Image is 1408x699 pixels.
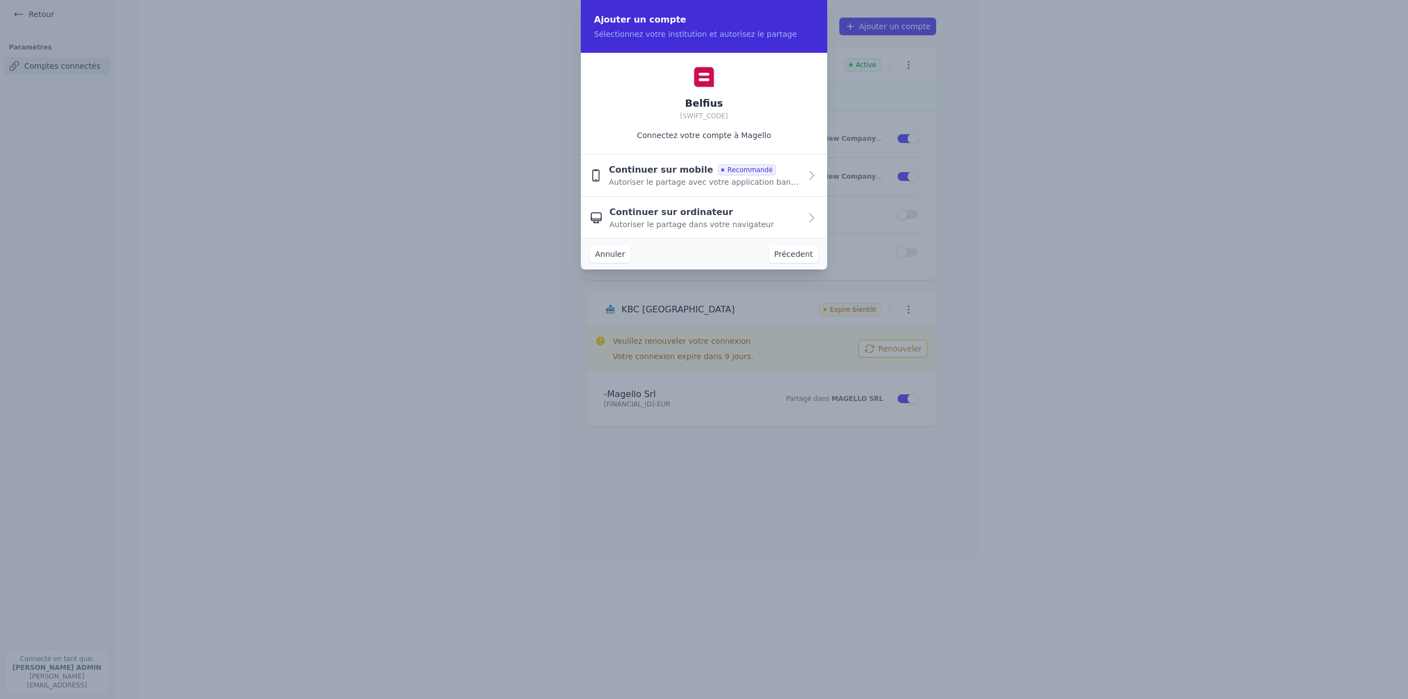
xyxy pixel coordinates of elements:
[718,164,776,175] span: Recommandé
[581,155,827,197] button: Continuer sur mobile Recommandé Autoriser le partage avec votre application bancaire
[609,163,713,177] span: Continuer sur mobile
[590,245,630,263] button: Annuler
[581,197,827,239] button: Continuer sur ordinateur Autoriser le partage dans votre navigateur
[609,177,801,188] span: Autoriser le partage avec votre application bancaire
[637,130,771,141] p: Connectez votre compte à Magello
[609,219,774,230] span: Autoriser le partage dans votre navigateur
[609,206,733,219] span: Continuer sur ordinateur
[769,245,818,263] button: Précedent
[680,97,728,110] h2: Belfius
[693,66,715,88] img: Belfius
[594,13,814,26] h2: Ajouter un compte
[680,112,728,120] span: [SWIFT_CODE]
[594,29,814,40] p: Sélectionnez votre institution et autorisez le partage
